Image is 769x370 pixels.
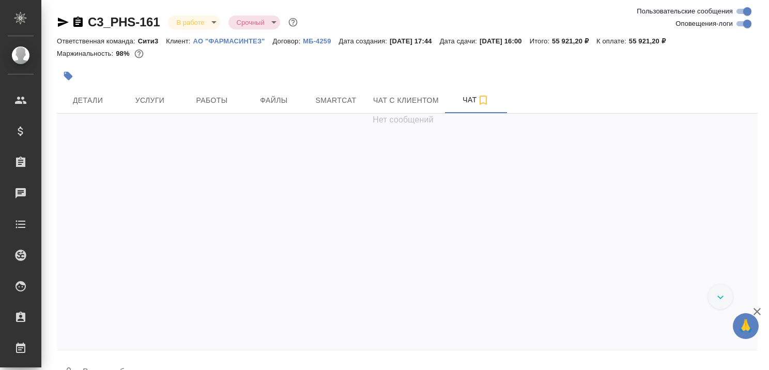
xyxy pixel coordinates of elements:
[440,37,480,45] p: Дата сдачи:
[390,37,440,45] p: [DATE] 17:44
[629,37,673,45] p: 55 921,20 ₽
[737,315,755,337] span: 🙏
[477,94,489,106] svg: Подписаться
[132,47,146,60] button: 895.85 RUB;
[373,114,434,126] span: Нет сообщений
[187,94,237,107] span: Работы
[273,37,303,45] p: Договор:
[552,37,596,45] p: 55 921,20 ₽
[311,94,361,107] span: Smartcat
[286,16,300,29] button: Доп статусы указывают на важность/срочность заказа
[637,6,733,17] span: Пользовательские сообщения
[228,16,280,29] div: В работе
[530,37,552,45] p: Итого:
[733,313,759,339] button: 🙏
[249,94,299,107] span: Файлы
[339,37,390,45] p: Дата создания:
[168,16,220,29] div: В работе
[72,16,84,28] button: Скопировать ссылку
[193,37,273,45] p: АО "ФАРМАСИНТЕЗ"
[57,16,69,28] button: Скопировать ссылку для ЯМессенджера
[193,36,273,45] a: АО "ФАРМАСИНТЕЗ"
[166,37,193,45] p: Клиент:
[88,15,160,29] a: C3_PHS-161
[138,37,166,45] p: Сити3
[173,18,207,27] button: В работе
[373,94,439,107] span: Чат с клиентом
[596,37,629,45] p: К оплате:
[57,50,116,57] p: Маржинальность:
[234,18,268,27] button: Срочный
[57,65,80,87] button: Добавить тэг
[125,94,175,107] span: Услуги
[675,19,733,29] span: Оповещения-логи
[480,37,530,45] p: [DATE] 16:00
[451,94,501,106] span: Чат
[116,50,132,57] p: 98%
[303,36,339,45] a: МБ-4259
[57,37,138,45] p: Ответственная команда:
[303,37,339,45] p: МБ-4259
[63,94,113,107] span: Детали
